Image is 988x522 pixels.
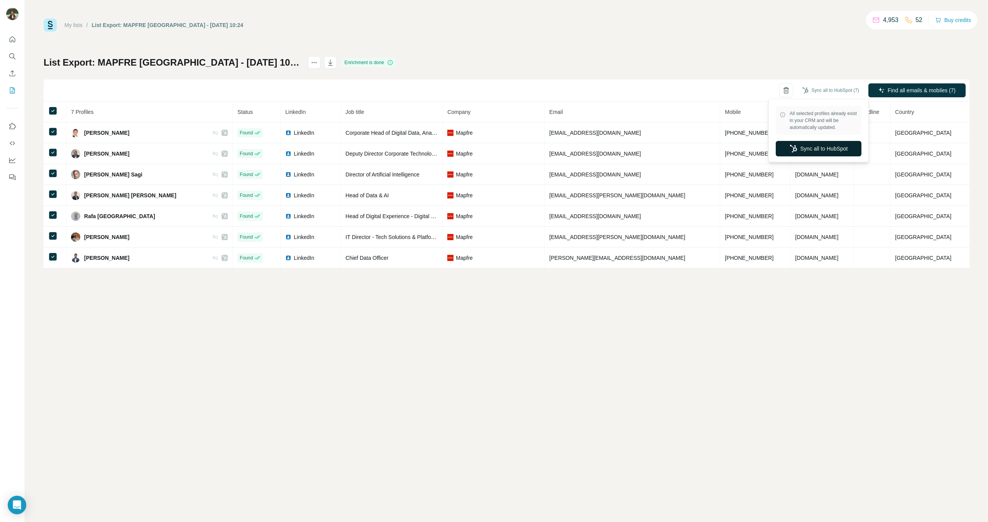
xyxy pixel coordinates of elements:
[456,192,473,199] span: Mapfre
[447,171,453,178] img: company-logo
[294,233,314,241] span: LinkedIn
[44,19,57,32] img: Surfe Logo
[71,212,80,221] img: Avatar
[342,58,396,67] div: Enrichment is done
[447,130,453,136] img: company-logo
[895,151,951,157] span: [GEOGRAPHIC_DATA]
[6,8,19,20] img: Avatar
[345,109,364,115] span: Job title
[44,56,301,69] h1: List Export: MAPFRE [GEOGRAPHIC_DATA] - [DATE] 10:24
[71,253,80,263] img: Avatar
[345,192,389,198] span: Head of Data & AI
[725,255,773,261] span: [PHONE_NUMBER]
[294,212,314,220] span: LinkedIn
[84,212,155,220] span: Rafa [GEOGRAPHIC_DATA]
[456,171,473,178] span: Mapfre
[345,234,552,240] span: IT Director - Tech Solutions & Platforms | Head of Development & Tech Transformation
[84,150,129,158] span: [PERSON_NAME]
[859,109,879,115] span: Landline
[345,151,461,157] span: Deputy Director Corporate Technology Solutions
[895,234,951,240] span: [GEOGRAPHIC_DATA]
[71,191,80,200] img: Avatar
[447,192,453,198] img: company-logo
[895,109,914,115] span: Country
[84,254,129,262] span: [PERSON_NAME]
[71,170,80,179] img: Avatar
[549,234,685,240] span: [EMAIL_ADDRESS][PERSON_NAME][DOMAIN_NAME]
[883,15,898,25] p: 4,953
[915,15,922,25] p: 52
[725,213,773,219] span: [PHONE_NUMBER]
[549,213,641,219] span: [EMAIL_ADDRESS][DOMAIN_NAME]
[6,66,19,80] button: Enrich CSV
[308,56,320,69] button: actions
[285,234,291,240] img: LinkedIn logo
[456,129,473,137] span: Mapfre
[345,130,489,136] span: Corporate Head of Digital Data, Analytics, CRO & Attribution
[795,213,838,219] span: [DOMAIN_NAME]
[240,171,253,178] span: Found
[6,83,19,97] button: My lists
[92,21,244,29] div: List Export: MAPFRE [GEOGRAPHIC_DATA] - [DATE] 10:24
[456,254,473,262] span: Mapfre
[240,254,253,261] span: Found
[549,192,685,198] span: [EMAIL_ADDRESS][PERSON_NAME][DOMAIN_NAME]
[240,129,253,136] span: Found
[86,21,88,29] li: /
[549,109,563,115] span: Email
[84,129,129,137] span: [PERSON_NAME]
[294,254,314,262] span: LinkedIn
[725,171,773,178] span: [PHONE_NUMBER]
[549,171,641,178] span: [EMAIL_ADDRESS][DOMAIN_NAME]
[240,234,253,241] span: Found
[549,255,685,261] span: [PERSON_NAME][EMAIL_ADDRESS][DOMAIN_NAME]
[285,213,291,219] img: LinkedIn logo
[456,212,473,220] span: Mapfre
[84,233,129,241] span: [PERSON_NAME]
[6,136,19,150] button: Use Surfe API
[447,151,453,157] img: company-logo
[64,22,83,28] a: My lists
[725,130,773,136] span: [PHONE_NUMBER]
[725,192,773,198] span: [PHONE_NUMBER]
[888,86,956,94] span: Find all emails & mobiles (7)
[294,150,314,158] span: LinkedIn
[795,255,838,261] span: [DOMAIN_NAME]
[797,85,864,96] button: Sync all to HubSpot (7)
[345,213,479,219] span: Head of Digital Experience - Digital Products & Services
[868,83,966,97] button: Find all emails & mobiles (7)
[345,255,388,261] span: Chief Data Officer
[285,109,306,115] span: LinkedIn
[240,150,253,157] span: Found
[71,128,80,137] img: Avatar
[285,151,291,157] img: LinkedIn logo
[447,255,453,261] img: company-logo
[895,213,951,219] span: [GEOGRAPHIC_DATA]
[549,151,641,157] span: [EMAIL_ADDRESS][DOMAIN_NAME]
[447,234,453,240] img: company-logo
[790,110,858,131] span: All selected profiles already exist in your CRM and will be automatically updated.
[895,171,951,178] span: [GEOGRAPHIC_DATA]
[456,233,473,241] span: Mapfre
[549,130,641,136] span: [EMAIL_ADDRESS][DOMAIN_NAME]
[71,232,80,242] img: Avatar
[776,141,861,156] button: Sync all to HubSpot
[237,109,253,115] span: Status
[895,130,951,136] span: [GEOGRAPHIC_DATA]
[6,32,19,46] button: Quick start
[294,171,314,178] span: LinkedIn
[447,109,470,115] span: Company
[71,149,80,158] img: Avatar
[294,129,314,137] span: LinkedIn
[895,255,951,261] span: [GEOGRAPHIC_DATA]
[6,170,19,184] button: Feedback
[8,496,26,514] div: Open Intercom Messenger
[294,192,314,199] span: LinkedIn
[240,213,253,220] span: Found
[447,213,453,219] img: company-logo
[935,15,971,25] button: Buy credits
[725,234,773,240] span: [PHONE_NUMBER]
[240,192,253,199] span: Found
[795,234,838,240] span: [DOMAIN_NAME]
[285,255,291,261] img: LinkedIn logo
